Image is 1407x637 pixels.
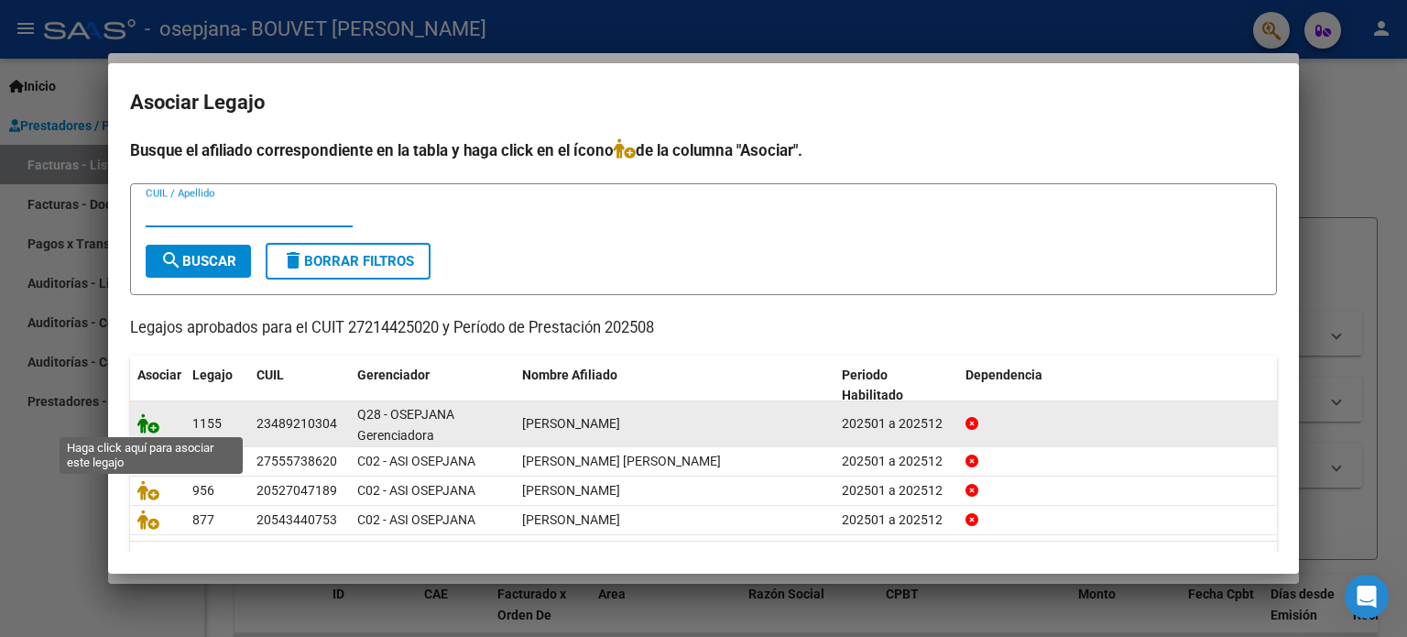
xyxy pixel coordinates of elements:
[350,356,515,416] datatable-header-cell: Gerenciador
[842,480,951,501] div: 202501 a 202512
[249,356,350,416] datatable-header-cell: CUIL
[192,454,222,468] span: 1058
[522,483,620,498] span: MANTIÑAN MAXIMO LION
[357,407,454,443] span: Q28 - OSEPJANA Gerenciadora
[160,249,182,271] mat-icon: search
[130,317,1277,340] p: Legajos aprobados para el CUIT 27214425020 y Período de Prestación 202508
[357,368,430,382] span: Gerenciador
[842,451,951,472] div: 202501 a 202512
[192,512,214,527] span: 877
[137,368,181,382] span: Asociar
[522,368,617,382] span: Nombre Afiliado
[130,542,1277,588] div: 4 registros
[842,368,903,403] span: Periodo Habilitado
[357,454,475,468] span: C02 - ASI OSEPJANA
[256,368,284,382] span: CUIL
[282,253,414,269] span: Borrar Filtros
[958,356,1278,416] datatable-header-cell: Dependencia
[842,413,951,434] div: 202501 a 202512
[160,253,236,269] span: Buscar
[256,413,337,434] div: 23489210304
[522,454,721,468] span: LEDESMA CABRAL MEGAN DENISSE
[522,512,620,527] span: DIAZ SANTINO JOEL
[192,416,222,431] span: 1155
[256,451,337,472] div: 27555738620
[842,510,951,531] div: 202501 a 202512
[130,85,1277,120] h2: Asociar Legajo
[192,483,214,498] span: 956
[834,356,958,416] datatable-header-cell: Periodo Habilitado
[185,356,249,416] datatable-header-cell: Legajo
[522,416,620,431] span: SANCHEZ ISABELLA
[256,510,337,531] div: 20543440753
[965,368,1042,382] span: Dependencia
[146,245,251,278] button: Buscar
[266,243,431,280] button: Borrar Filtros
[130,356,185,416] datatable-header-cell: Asociar
[357,512,475,527] span: C02 - ASI OSEPJANA
[515,356,834,416] datatable-header-cell: Nombre Afiliado
[130,138,1277,162] h4: Busque el afiliado correspondiente en la tabla y haga click en el ícono de la columna "Asociar".
[357,483,475,498] span: C02 - ASI OSEPJANA
[1345,575,1389,619] iframe: Intercom live chat
[256,480,337,501] div: 20527047189
[282,249,304,271] mat-icon: delete
[192,368,233,382] span: Legajo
